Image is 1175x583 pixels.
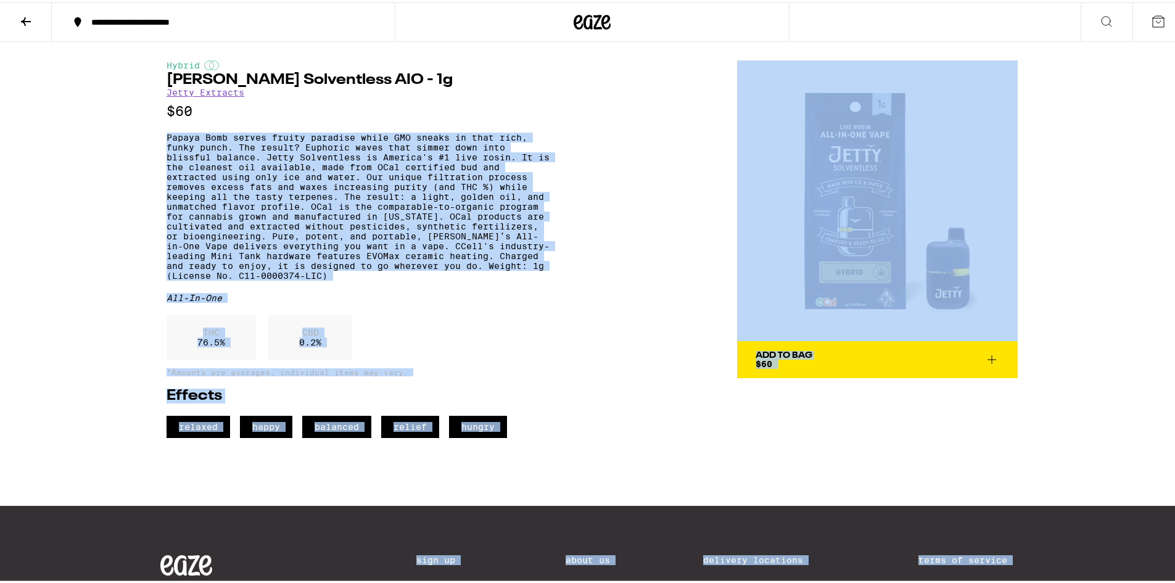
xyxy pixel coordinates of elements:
a: About Us [566,553,610,563]
p: THC [197,325,225,335]
span: $60 [756,357,772,366]
a: Terms of Service [918,553,1024,563]
span: Hi. Need any help? [7,9,89,19]
button: Add To Bag$60 [737,339,1018,376]
span: relief [381,413,439,436]
div: 76.5 % [167,313,256,357]
img: Jetty Extracts - Papaya Fumez Solventless AIO - 1g [737,58,1018,339]
span: balanced [302,413,371,436]
img: hybridColor.svg [204,58,219,68]
span: happy [240,413,292,436]
span: hungry [449,413,507,436]
span: relaxed [167,413,230,436]
div: Add To Bag [756,349,812,357]
p: CBD [299,325,321,335]
h2: Effects [167,386,550,401]
p: $60 [167,101,550,117]
p: *Amounts are averages, individual items may vary. [167,366,550,374]
div: 0.2 % [268,313,352,357]
div: Hybrid [167,58,550,68]
a: Sign Up [416,553,472,563]
h1: [PERSON_NAME] Solventless AIO - 1g [167,70,550,85]
a: Delivery Locations [703,553,825,563]
div: All-In-One [167,291,550,300]
a: Jetty Extracts [167,85,244,95]
p: Papaya Bomb serves fruity paradise while GMO sneaks in that rich, funky punch. The result? Euphor... [167,130,550,278]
